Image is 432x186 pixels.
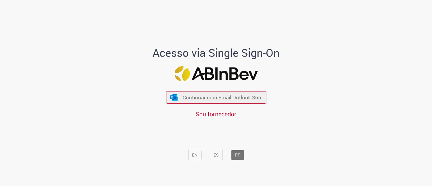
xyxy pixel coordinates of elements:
[196,110,236,118] a: Sou fornecedor
[210,150,223,160] button: ES
[183,94,261,101] span: Continuar com Email Outlook 365
[174,66,258,81] img: Logo ABInBev
[132,47,300,59] h1: Acesso via Single Sign-On
[166,91,266,104] button: ícone Azure/Microsoft 360 Continuar com Email Outlook 365
[188,150,201,160] button: EN
[170,94,178,100] img: ícone Azure/Microsoft 360
[231,150,244,160] button: PT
